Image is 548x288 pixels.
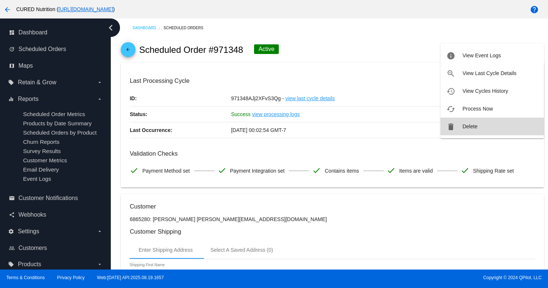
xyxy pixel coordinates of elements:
[446,69,455,78] mat-icon: zoom_in
[446,51,455,60] mat-icon: info
[462,70,516,76] span: View Last Cycle Details
[462,106,493,112] span: Process Now
[462,123,477,129] span: Delete
[462,88,508,94] span: View Cycles History
[446,105,455,113] mat-icon: cached
[446,122,455,131] mat-icon: delete
[446,87,455,96] mat-icon: history
[462,52,501,58] span: View Event Logs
